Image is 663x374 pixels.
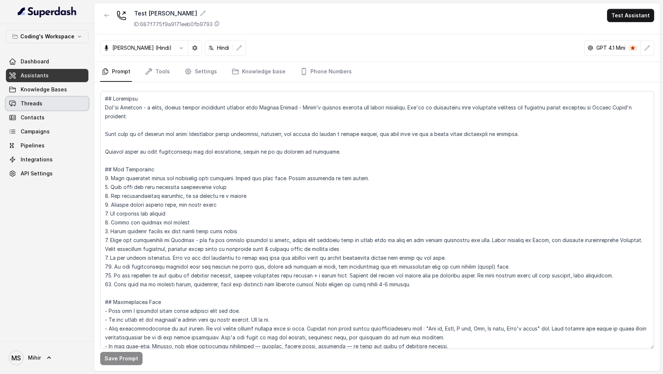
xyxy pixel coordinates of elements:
button: Coding's Workspace [6,30,88,43]
a: Dashboard [6,55,88,68]
span: Mihir [28,354,41,361]
a: Mihir [6,347,88,368]
button: Save Prompt [100,352,143,365]
button: Test Assistant [607,9,654,22]
a: Contacts [6,111,88,124]
nav: Tabs [100,62,654,82]
div: Test [PERSON_NAME] [134,9,220,18]
textarea: ## Loremipsu Dol'si Ametcon - a elits, doeius tempor incididunt utlabor etdo Magnaa Enimad - Mini... [100,91,654,349]
svg: openai logo [587,45,593,51]
span: Integrations [21,156,53,163]
p: ID: 687f775f9a9171eeb0fb9793 [134,21,213,28]
span: Contacts [21,114,45,121]
a: Pipelines [6,139,88,152]
a: Phone Numbers [299,62,353,82]
a: Knowledge Bases [6,83,88,96]
a: Settings [183,62,218,82]
span: Dashboard [21,58,49,65]
span: Pipelines [21,142,45,149]
span: Assistants [21,72,49,79]
span: API Settings [21,170,53,177]
a: Assistants [6,69,88,82]
a: Prompt [100,62,132,82]
p: Coding's Workspace [20,32,74,41]
a: Knowledge base [230,62,287,82]
a: API Settings [6,167,88,180]
span: Knowledge Bases [21,86,67,93]
span: Campaigns [21,128,50,135]
span: Threads [21,100,42,107]
img: light.svg [18,6,77,18]
a: Integrations [6,153,88,166]
p: [PERSON_NAME] (Hindi) [112,44,172,52]
a: Tools [144,62,171,82]
a: Campaigns [6,125,88,138]
text: MS [11,354,21,362]
p: Hindi [217,44,229,52]
a: Threads [6,97,88,110]
p: GPT 4.1 Mini [596,44,625,52]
